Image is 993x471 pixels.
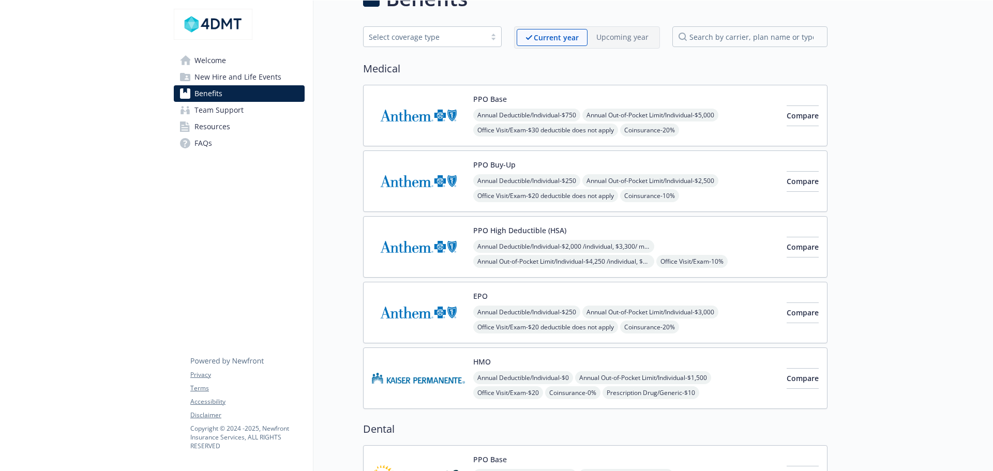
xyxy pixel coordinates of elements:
[473,321,618,333] span: Office Visit/Exam - $20 deductible does not apply
[787,171,819,192] button: Compare
[787,302,819,323] button: Compare
[372,225,465,269] img: Anthem Blue Cross carrier logo
[787,176,819,186] span: Compare
[620,124,679,136] span: Coinsurance - 20%
[190,424,304,450] p: Copyright © 2024 - 2025 , Newfront Insurance Services, ALL RIGHTS RESERVED
[620,189,679,202] span: Coinsurance - 10%
[372,291,465,335] img: Anthem Blue Cross carrier logo
[174,85,305,102] a: Benefits
[603,386,699,399] span: Prescription Drug/Generic - $10
[473,386,543,399] span: Office Visit/Exam - $20
[473,225,566,236] button: PPO High Deductible (HSA)
[174,102,305,118] a: Team Support
[194,102,244,118] span: Team Support
[473,94,507,104] button: PPO Base
[596,32,649,42] p: Upcoming year
[194,135,212,151] span: FAQs
[787,237,819,257] button: Compare
[473,255,654,268] span: Annual Out-of-Pocket Limit/Individual - $4,250 /individual, $4,250/ member
[190,411,304,420] a: Disclaimer
[473,371,573,384] span: Annual Deductible/Individual - $0
[473,291,488,301] button: EPO
[473,189,618,202] span: Office Visit/Exam - $20 deductible does not apply
[787,105,819,126] button: Compare
[174,52,305,69] a: Welcome
[194,85,222,102] span: Benefits
[787,308,819,317] span: Compare
[582,306,718,318] span: Annual Out-of-Pocket Limit/Individual - $3,000
[582,109,718,121] span: Annual Out-of-Pocket Limit/Individual - $5,000
[473,109,580,121] span: Annual Deductible/Individual - $750
[656,255,728,268] span: Office Visit/Exam - 10%
[473,124,618,136] span: Office Visit/Exam - $30 deductible does not apply
[575,371,711,384] span: Annual Out-of-Pocket Limit/Individual - $1,500
[194,118,230,135] span: Resources
[620,321,679,333] span: Coinsurance - 20%
[369,32,480,42] div: Select coverage type
[545,386,600,399] span: Coinsurance - 0%
[372,356,465,400] img: Kaiser Permanente Insurance Company carrier logo
[588,29,657,46] span: Upcoming year
[372,159,465,203] img: Anthem Blue Cross carrier logo
[787,373,819,383] span: Compare
[473,356,491,367] button: HMO
[194,52,226,69] span: Welcome
[194,69,281,85] span: New Hire and Life Events
[174,135,305,151] a: FAQs
[190,384,304,393] a: Terms
[372,94,465,138] img: Anthem Blue Cross carrier logo
[672,26,827,47] input: search by carrier, plan name or type
[534,32,579,43] p: Current year
[473,159,516,170] button: PPO Buy-Up
[174,118,305,135] a: Resources
[473,454,507,465] button: PPO Base
[473,240,654,253] span: Annual Deductible/Individual - $2,000 /individual, $3,300/ member
[473,174,580,187] span: Annual Deductible/Individual - $250
[582,174,718,187] span: Annual Out-of-Pocket Limit/Individual - $2,500
[787,111,819,120] span: Compare
[174,69,305,85] a: New Hire and Life Events
[473,306,580,318] span: Annual Deductible/Individual - $250
[787,242,819,252] span: Compare
[787,368,819,389] button: Compare
[363,61,827,77] h2: Medical
[363,421,827,437] h2: Dental
[190,397,304,406] a: Accessibility
[190,370,304,379] a: Privacy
